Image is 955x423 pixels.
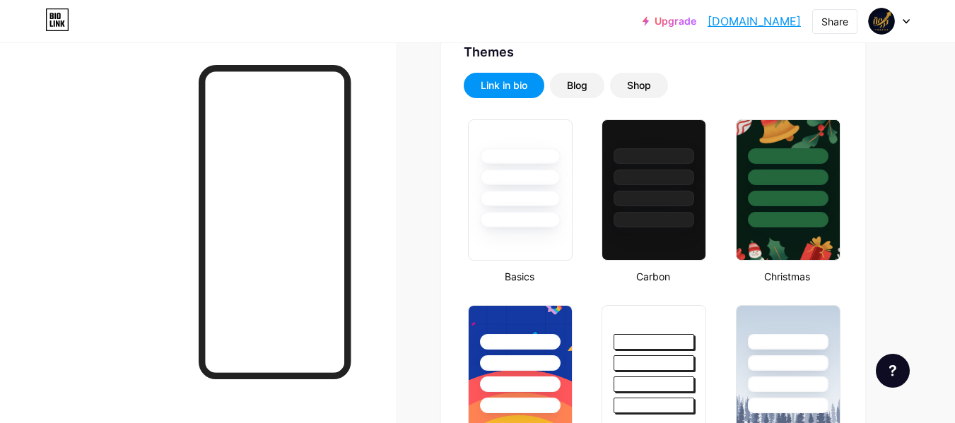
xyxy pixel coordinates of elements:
a: [DOMAIN_NAME] [708,13,801,30]
div: Themes [464,42,843,61]
img: tharwa [868,8,895,35]
div: Christmas [732,269,843,284]
div: Basics [464,269,575,284]
div: Link in bio [481,78,527,93]
a: Upgrade [643,16,696,27]
div: Shop [627,78,651,93]
div: Share [821,14,848,29]
div: Blog [567,78,587,93]
div: Carbon [597,269,708,284]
